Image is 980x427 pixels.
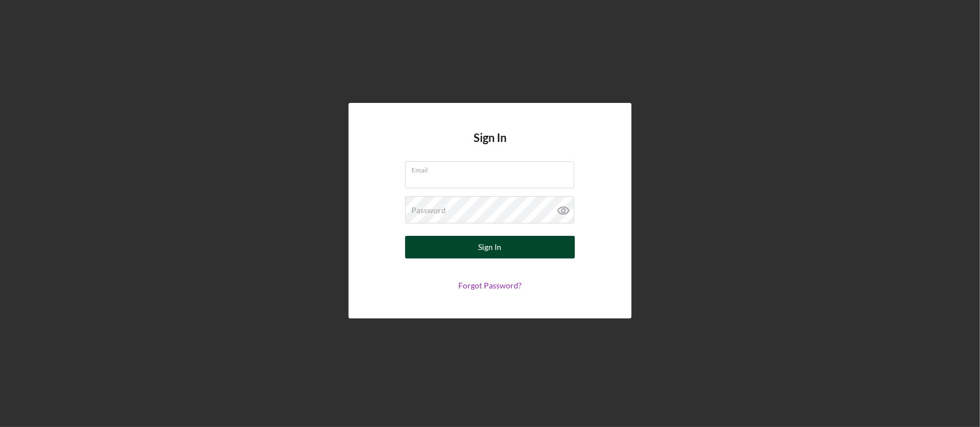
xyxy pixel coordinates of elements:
h4: Sign In [474,131,506,161]
label: Email [411,162,574,174]
a: Forgot Password? [458,281,522,290]
button: Sign In [405,236,575,258]
label: Password [411,206,446,215]
div: Sign In [479,236,502,258]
